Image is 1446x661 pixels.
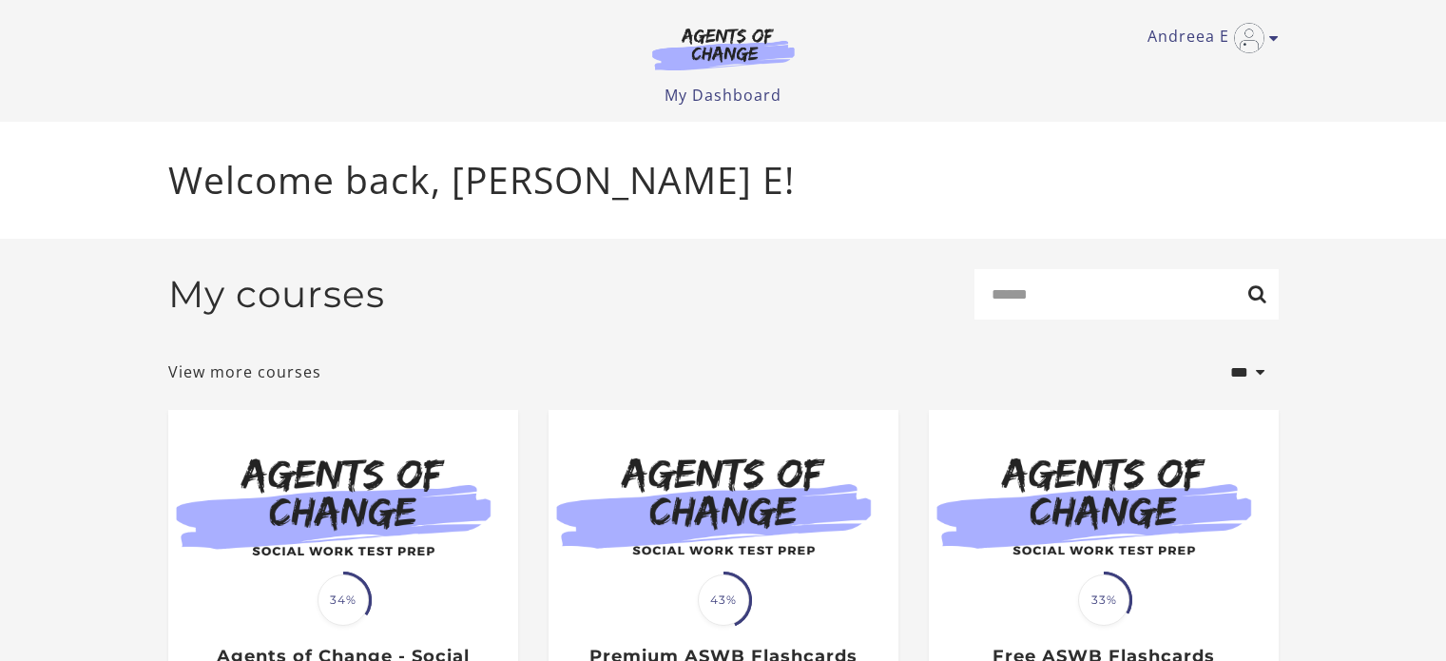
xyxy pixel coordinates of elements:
[665,85,781,106] a: My Dashboard
[168,360,321,383] a: View more courses
[168,152,1279,208] p: Welcome back, [PERSON_NAME] E!
[632,27,815,70] img: Agents of Change Logo
[698,574,749,626] span: 43%
[1078,574,1129,626] span: 33%
[318,574,369,626] span: 34%
[168,272,385,317] h2: My courses
[1147,23,1269,53] a: Toggle menu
